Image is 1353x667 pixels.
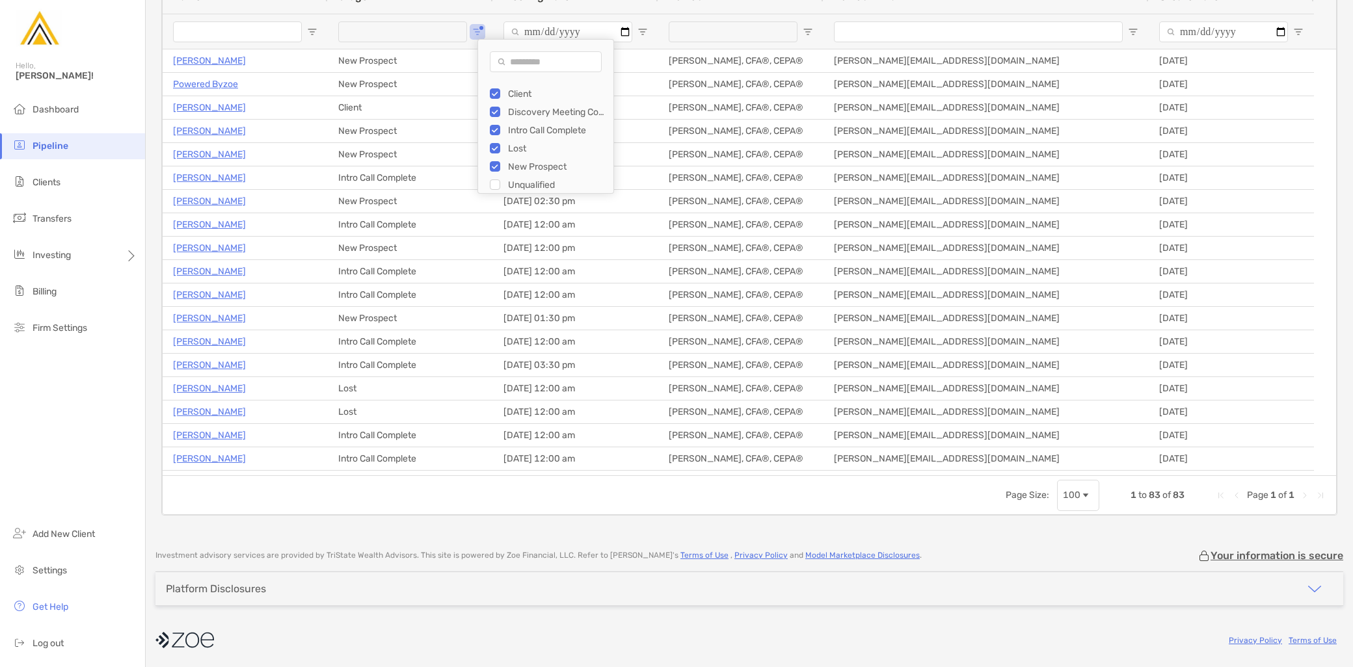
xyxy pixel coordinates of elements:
[824,213,1149,236] div: [PERSON_NAME][EMAIL_ADDRESS][DOMAIN_NAME]
[33,601,68,612] span: Get Help
[1149,49,1314,72] div: [DATE]
[173,474,246,490] p: [PERSON_NAME]
[1149,400,1314,423] div: [DATE]
[658,424,824,447] div: [PERSON_NAME], CFA®, CEPA®
[155,625,214,655] img: company logo
[805,551,920,560] a: Model Marketplace Disclosures
[16,5,62,52] img: Zoe Logo
[824,424,1149,447] div: [PERSON_NAME][EMAIL_ADDRESS][DOMAIN_NAME]
[508,143,606,154] div: Lost
[1149,260,1314,283] div: [DATE]
[658,73,824,96] div: [PERSON_NAME], CFA®, CEPA®
[1300,490,1310,501] div: Next Page
[824,447,1149,470] div: [PERSON_NAME][EMAIL_ADDRESS][DOMAIN_NAME]
[12,246,27,262] img: investing icon
[824,377,1149,400] div: [PERSON_NAME][EMAIL_ADDRESS][DOMAIN_NAME]
[173,76,238,92] p: Powered Byzoe
[33,140,68,151] span: Pipeline
[173,333,246,350] a: [PERSON_NAME]
[493,354,658,376] div: [DATE] 03:30 pm
[173,193,246,209] a: [PERSON_NAME]
[834,21,1123,42] input: Advisor Email Filter Input
[658,213,824,236] div: [PERSON_NAME], CFA®, CEPA®
[173,99,246,116] p: [PERSON_NAME]
[33,213,72,224] span: Transfers
[1128,27,1138,37] button: Open Filter Menu
[493,190,658,213] div: [DATE] 02:30 pm
[328,307,493,330] div: New Prospect
[12,634,27,650] img: logout icon
[1149,330,1314,353] div: [DATE]
[1270,490,1276,501] span: 1
[307,27,317,37] button: Open Filter Menu
[824,354,1149,376] div: [PERSON_NAME][EMAIL_ADDRESS][DOMAIN_NAME]
[173,170,246,186] a: [PERSON_NAME]
[12,101,27,116] img: dashboard icon
[658,283,824,306] div: [PERSON_NAME], CFA®, CEPA®
[33,286,57,297] span: Billing
[328,424,493,447] div: Intro Call Complete
[658,120,824,142] div: [PERSON_NAME], CFA®, CEPA®
[1149,307,1314,330] div: [DATE]
[658,330,824,353] div: [PERSON_NAME], CFA®, CEPA®
[155,551,922,560] p: Investment advisory services are provided by TriState Wealth Advisors . This site is powered by Z...
[658,49,824,72] div: [PERSON_NAME], CFA®, CEPA®
[824,237,1149,259] div: [PERSON_NAME][EMAIL_ADDRESS][DOMAIN_NAME]
[658,260,824,283] div: [PERSON_NAME], CFA®, CEPA®
[12,210,27,226] img: transfers icon
[328,190,493,213] div: New Prospect
[824,307,1149,330] div: [PERSON_NAME][EMAIL_ADDRESS][DOMAIN_NAME]
[1231,490,1242,501] div: Previous Page
[1229,636,1282,645] a: Privacy Policy
[508,161,606,172] div: New Prospect
[173,240,246,256] a: [PERSON_NAME]
[173,53,246,69] p: [PERSON_NAME]
[658,237,824,259] div: [PERSON_NAME], CFA®, CEPA®
[1057,480,1099,511] div: Page Size
[33,529,95,540] span: Add New Client
[1307,581,1322,597] img: icon arrow
[824,330,1149,353] div: [PERSON_NAME][EMAIL_ADDRESS][DOMAIN_NAME]
[166,582,266,595] div: Platform Disclosures
[173,146,246,163] a: [PERSON_NAME]
[493,471,658,493] div: [DATE] 12:00 am
[173,380,246,397] a: [PERSON_NAME]
[173,21,302,42] input: Name Filter Input
[1149,213,1314,236] div: [DATE]
[1149,190,1314,213] div: [DATE]
[493,424,658,447] div: [DATE] 12:00 am
[12,283,27,298] img: billing icon
[173,123,246,139] a: [PERSON_NAME]
[328,471,493,493] div: Intro Call Complete
[1289,636,1337,645] a: Terms of Use
[824,49,1149,72] div: [PERSON_NAME][EMAIL_ADDRESS][DOMAIN_NAME]
[680,551,729,560] a: Terms of Use
[658,190,824,213] div: [PERSON_NAME], CFA®, CEPA®
[1149,471,1314,493] div: [DATE]
[173,404,246,420] a: [PERSON_NAME]
[1149,377,1314,400] div: [DATE]
[173,287,246,303] p: [PERSON_NAME]
[328,73,493,96] div: New Prospect
[658,377,824,400] div: [PERSON_NAME], CFA®, CEPA®
[477,39,614,194] div: Column Filter
[33,104,79,115] span: Dashboard
[493,213,658,236] div: [DATE] 12:00 am
[508,88,606,99] div: Client
[493,330,658,353] div: [DATE] 12:00 am
[1216,490,1226,501] div: First Page
[33,638,64,649] span: Log out
[173,451,246,467] p: [PERSON_NAME]
[12,137,27,153] img: pipeline icon
[1293,27,1304,37] button: Open Filter Menu
[637,27,648,37] button: Open Filter Menu
[1006,490,1049,501] div: Page Size:
[658,354,824,376] div: [PERSON_NAME], CFA®, CEPA®
[503,21,632,42] input: Meeting Date Filter Input
[1138,490,1147,501] span: to
[12,525,27,541] img: add_new_client icon
[328,96,493,119] div: Client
